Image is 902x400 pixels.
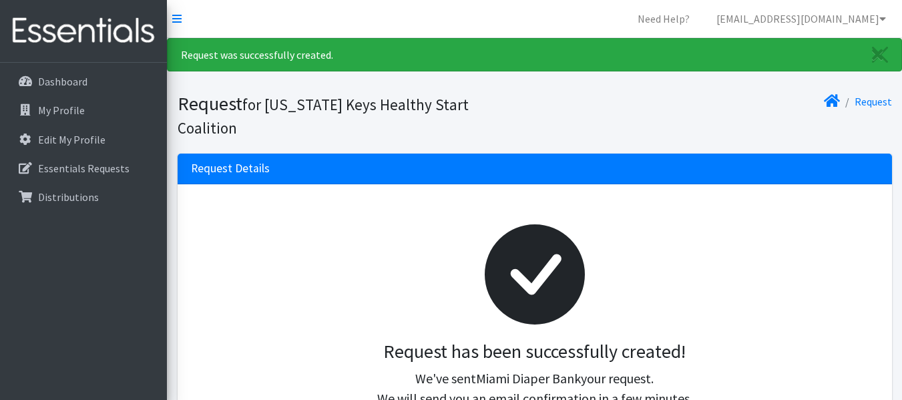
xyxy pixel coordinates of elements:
h3: Request has been successfully created! [202,341,868,363]
a: Close [859,39,901,71]
a: Essentials Requests [5,155,162,182]
div: Request was successfully created. [167,38,902,71]
h1: Request [178,92,530,138]
p: My Profile [38,104,85,117]
span: Miami Diaper Bank [476,370,581,387]
a: Dashboard [5,68,162,95]
a: Distributions [5,184,162,210]
h3: Request Details [191,162,270,176]
a: [EMAIL_ADDRESS][DOMAIN_NAME] [706,5,897,32]
a: Need Help? [627,5,700,32]
small: for [US_STATE] Keys Healthy Start Coalition [178,95,469,138]
a: My Profile [5,97,162,124]
p: Essentials Requests [38,162,130,175]
a: Edit My Profile [5,126,162,153]
p: Dashboard [38,75,87,88]
a: Request [855,95,892,108]
img: HumanEssentials [5,9,162,53]
p: Distributions [38,190,99,204]
p: Edit My Profile [38,133,105,146]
